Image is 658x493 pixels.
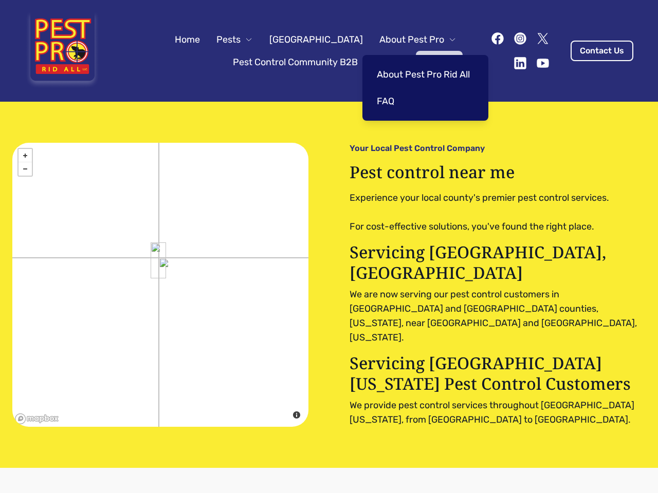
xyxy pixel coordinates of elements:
[350,191,646,234] pre: Experience your local county's premier pest control services. For cost-effective solutions, you'v...
[371,90,476,112] a: FAQ
[25,12,100,89] img: Pest Pro Rid All
[263,28,369,51] a: [GEOGRAPHIC_DATA]
[233,55,358,69] span: Pest Control Community B2B
[350,143,485,154] p: Your Local Pest Control Company
[380,51,412,73] a: Blog
[210,28,259,51] button: Pests
[350,353,646,394] p: Servicing [GEOGRAPHIC_DATA][US_STATE] Pest Control Customers
[350,162,646,182] h1: Pest control near me
[227,51,376,73] button: Pest Control Community B2B
[373,28,463,51] button: About Pest Pro
[169,28,206,51] a: Home
[19,149,32,162] a: Zoom in
[371,63,476,86] a: About Pest Pro Rid All
[350,398,646,427] p: We provide pest control services throughout [GEOGRAPHIC_DATA][US_STATE], from [GEOGRAPHIC_DATA] t...
[350,242,646,283] p: Servicing [GEOGRAPHIC_DATA], [GEOGRAPHIC_DATA]
[350,287,646,345] p: We are now serving our pest control customers in [GEOGRAPHIC_DATA] and [GEOGRAPHIC_DATA] counties...
[571,41,633,61] a: Contact Us
[379,32,444,47] span: About Pest Pro
[416,51,463,73] a: Contact
[216,32,241,47] span: Pests
[19,162,32,176] a: Zoom out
